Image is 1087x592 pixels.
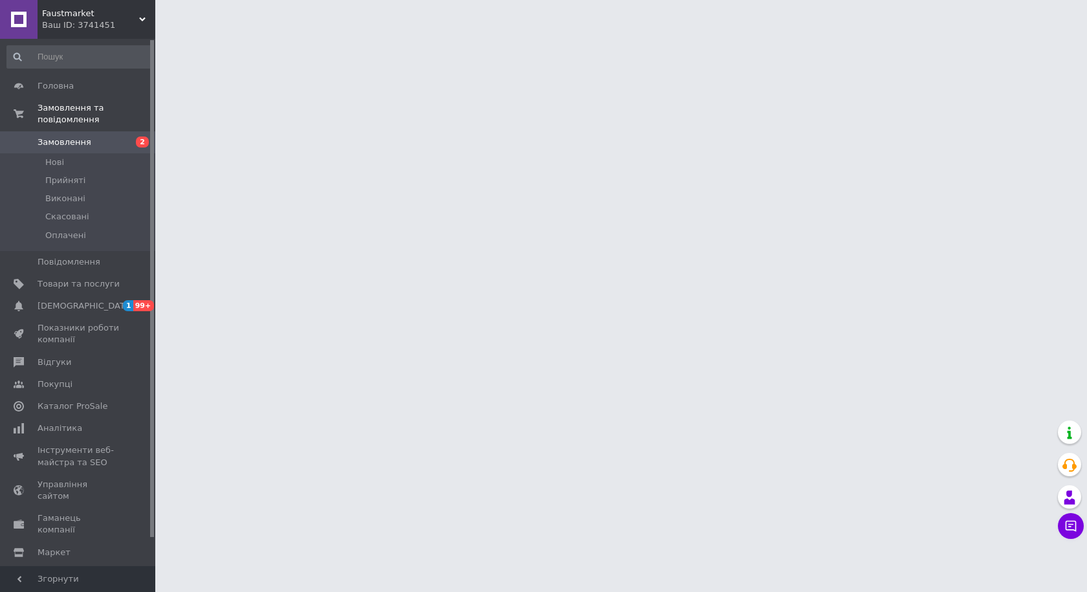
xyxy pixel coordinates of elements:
[38,400,107,412] span: Каталог ProSale
[38,80,74,92] span: Головна
[6,45,153,69] input: Пошук
[38,300,133,312] span: [DEMOGRAPHIC_DATA]
[45,211,89,223] span: Скасовані
[42,8,139,19] span: Faustmarket
[1058,513,1084,539] button: Чат з покупцем
[38,256,100,268] span: Повідомлення
[45,157,64,168] span: Нові
[45,175,85,186] span: Прийняті
[38,278,120,290] span: Товари та послуги
[42,19,155,31] div: Ваш ID: 3741451
[38,137,91,148] span: Замовлення
[45,230,86,241] span: Оплачені
[38,512,120,536] span: Гаманець компанії
[38,444,120,468] span: Інструменти веб-майстра та SEO
[136,137,149,148] span: 2
[38,547,71,558] span: Маркет
[38,422,82,434] span: Аналітика
[38,322,120,345] span: Показники роботи компанії
[38,102,155,126] span: Замовлення та повідомлення
[123,300,133,311] span: 1
[45,193,85,204] span: Виконані
[38,479,120,502] span: Управління сайтом
[38,356,71,368] span: Відгуки
[133,300,155,311] span: 99+
[38,378,72,390] span: Покупці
